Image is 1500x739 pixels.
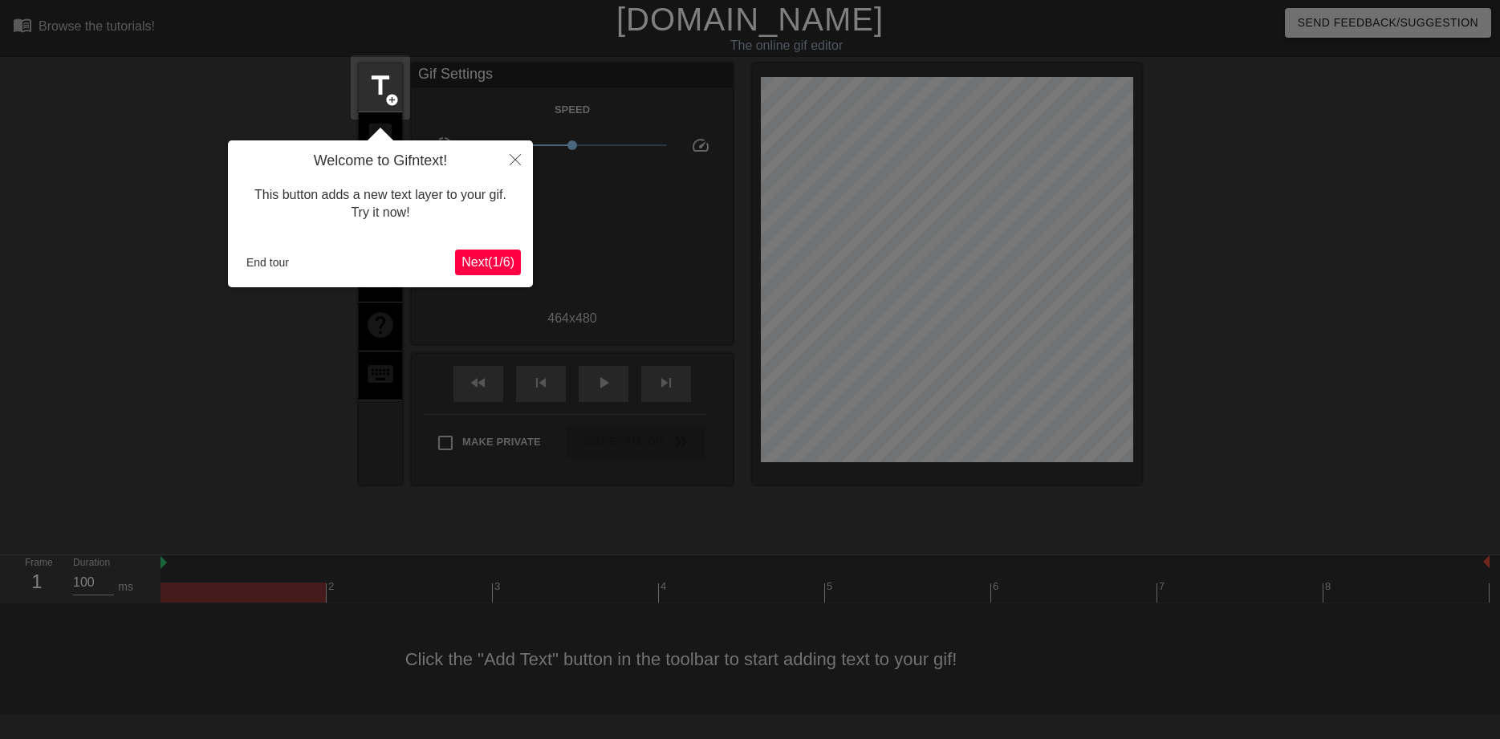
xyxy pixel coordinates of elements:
[240,170,521,238] div: This button adds a new text layer to your gif. Try it now!
[461,255,514,269] span: Next ( 1 / 6 )
[240,250,295,274] button: End tour
[240,152,521,170] h4: Welcome to Gifntext!
[498,140,533,177] button: Close
[455,250,521,275] button: Next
